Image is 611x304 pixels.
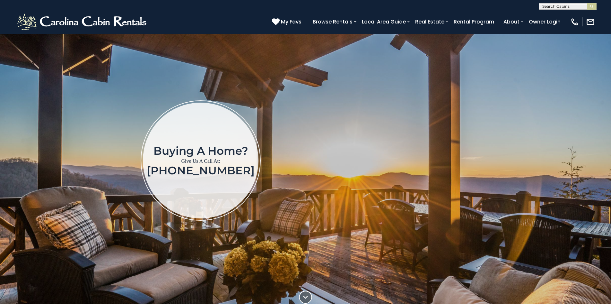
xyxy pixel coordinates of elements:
[570,17,579,26] img: phone-regular-white.png
[147,145,255,157] h1: Buying a home?
[500,16,523,27] a: About
[281,18,301,26] span: My Favs
[272,18,303,26] a: My Favs
[412,16,448,27] a: Real Estate
[16,12,149,32] img: White-1-2.png
[359,16,409,27] a: Local Area Guide
[586,17,595,26] img: mail-regular-white.png
[450,16,497,27] a: Rental Program
[364,37,574,284] iframe: New Contact Form
[147,164,255,177] a: [PHONE_NUMBER]
[147,157,255,166] p: Give Us A Call At:
[526,16,564,27] a: Owner Login
[310,16,356,27] a: Browse Rentals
